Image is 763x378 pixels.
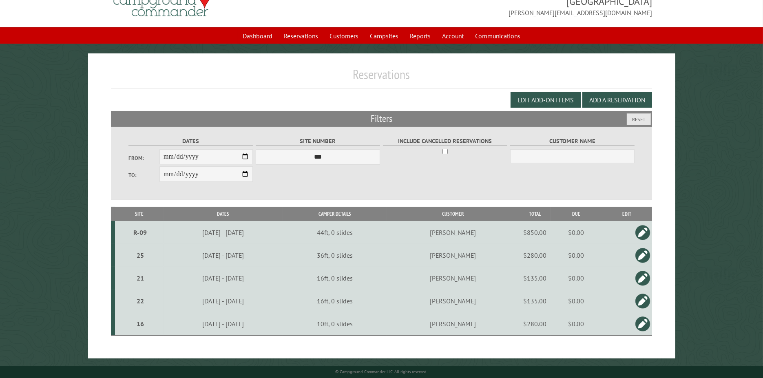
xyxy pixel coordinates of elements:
button: Reset [627,113,651,125]
button: Add a Reservation [582,92,652,108]
td: $135.00 [518,267,551,290]
td: [PERSON_NAME] [387,221,519,244]
div: R-09 [118,228,162,237]
button: Edit Add-on Items [511,92,581,108]
div: [DATE] - [DATE] [165,228,281,237]
td: [PERSON_NAME] [387,267,519,290]
td: $850.00 [518,221,551,244]
td: $0.00 [551,244,601,267]
td: 16ft, 0 slides [283,290,387,312]
div: 16 [118,320,162,328]
td: [PERSON_NAME] [387,244,519,267]
label: Dates [128,137,253,146]
a: Dashboard [238,28,277,44]
th: Site [115,207,164,221]
a: Campsites [365,28,403,44]
div: 21 [118,274,162,282]
a: Reports [405,28,436,44]
td: [PERSON_NAME] [387,290,519,312]
div: [DATE] - [DATE] [165,320,281,328]
td: $0.00 [551,290,601,312]
label: Site Number [256,137,380,146]
td: $280.00 [518,244,551,267]
td: [PERSON_NAME] [387,312,519,336]
div: [DATE] - [DATE] [165,274,281,282]
td: $135.00 [518,290,551,312]
label: From: [128,154,159,162]
th: Customer [387,207,519,221]
label: To: [128,171,159,179]
a: Reservations [279,28,323,44]
td: $0.00 [551,267,601,290]
div: [DATE] - [DATE] [165,251,281,259]
td: 10ft, 0 slides [283,312,387,336]
div: 22 [118,297,162,305]
td: 44ft, 0 slides [283,221,387,244]
h1: Reservations [111,66,652,89]
td: $0.00 [551,312,601,336]
th: Due [551,207,601,221]
th: Total [518,207,551,221]
small: © Campground Commander LLC. All rights reserved. [336,369,428,374]
td: $0.00 [551,221,601,244]
h2: Filters [111,111,652,126]
th: Edit [601,207,652,221]
td: 36ft, 0 slides [283,244,387,267]
td: 16ft, 0 slides [283,267,387,290]
a: Customers [325,28,363,44]
a: Account [437,28,469,44]
label: Customer Name [510,137,635,146]
th: Dates [164,207,283,221]
div: 25 [118,251,162,259]
div: [DATE] - [DATE] [165,297,281,305]
a: Communications [470,28,525,44]
label: Include Cancelled Reservations [383,137,508,146]
td: $280.00 [518,312,551,336]
th: Camper Details [283,207,387,221]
